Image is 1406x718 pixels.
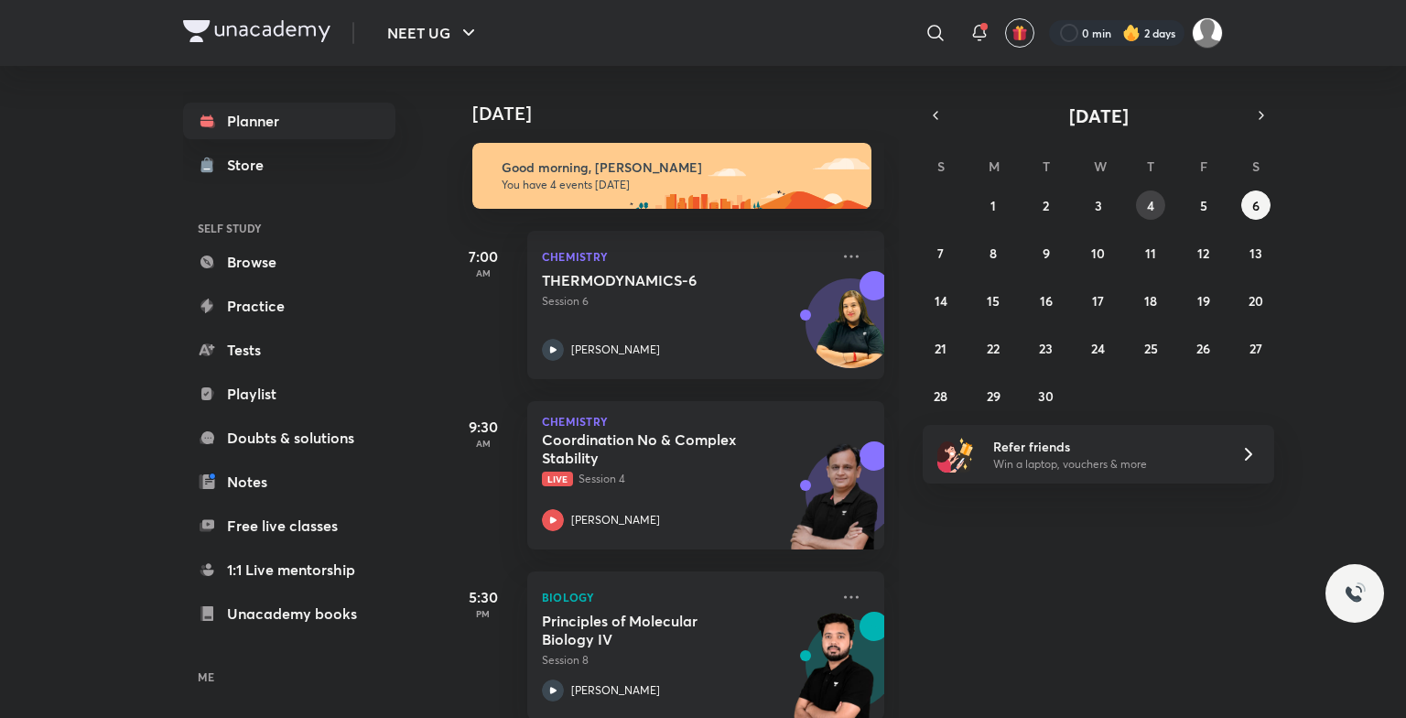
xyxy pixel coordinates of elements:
button: September 15, 2025 [979,286,1008,315]
abbr: September 22, 2025 [987,340,1000,357]
abbr: September 15, 2025 [987,292,1000,310]
abbr: September 8, 2025 [990,245,997,262]
a: Company Logo [183,20,330,47]
abbr: Tuesday [1043,158,1050,175]
p: AM [447,267,520,278]
abbr: Friday [1200,158,1207,175]
button: September 12, 2025 [1189,238,1218,267]
a: Practice [183,288,395,324]
abbr: September 26, 2025 [1196,340,1210,357]
button: September 23, 2025 [1032,333,1061,363]
p: Session 4 [542,471,829,487]
button: September 5, 2025 [1189,190,1218,220]
abbr: September 13, 2025 [1249,245,1262,262]
abbr: September 25, 2025 [1144,340,1158,357]
p: AM [447,438,520,449]
img: ttu [1344,582,1366,604]
abbr: September 24, 2025 [1091,340,1105,357]
p: Biology [542,586,829,608]
abbr: September 12, 2025 [1197,245,1209,262]
abbr: September 19, 2025 [1197,292,1210,310]
img: morning [472,143,871,209]
button: September 10, 2025 [1084,238,1113,267]
button: September 19, 2025 [1189,286,1218,315]
img: avatar [1011,25,1028,41]
button: September 25, 2025 [1136,333,1165,363]
img: referral [937,436,974,473]
abbr: September 6, 2025 [1252,197,1260,214]
a: Doubts & solutions [183,419,395,456]
abbr: September 5, 2025 [1200,197,1207,214]
button: September 14, 2025 [926,286,956,315]
a: Store [183,147,395,183]
p: You have 4 events [DATE] [502,178,855,192]
p: [PERSON_NAME] [571,682,660,699]
button: September 8, 2025 [979,238,1008,267]
a: Planner [183,103,395,139]
abbr: Sunday [937,158,945,175]
h6: Refer friends [993,437,1218,456]
button: September 4, 2025 [1136,190,1165,220]
button: September 29, 2025 [979,381,1008,410]
h5: 7:00 [447,245,520,267]
p: Chemistry [542,416,870,427]
img: unacademy [784,441,884,568]
abbr: September 27, 2025 [1249,340,1262,357]
button: avatar [1005,18,1034,48]
p: [PERSON_NAME] [571,512,660,528]
button: September 7, 2025 [926,238,956,267]
h6: Good morning, [PERSON_NAME] [502,159,855,176]
button: September 24, 2025 [1084,333,1113,363]
abbr: Saturday [1252,158,1260,175]
div: Store [227,154,275,176]
button: September 1, 2025 [979,190,1008,220]
abbr: September 14, 2025 [935,292,947,310]
abbr: September 21, 2025 [935,340,946,357]
a: Browse [183,244,395,280]
button: September 26, 2025 [1189,333,1218,363]
button: September 6, 2025 [1241,190,1271,220]
abbr: September 10, 2025 [1091,245,1105,262]
p: Session 6 [542,293,829,310]
abbr: September 29, 2025 [987,387,1000,405]
button: September 2, 2025 [1032,190,1061,220]
abbr: September 1, 2025 [990,197,996,214]
h6: SELF STUDY [183,212,395,244]
a: Playlist [183,375,395,412]
abbr: September 11, 2025 [1145,245,1156,262]
abbr: Thursday [1147,158,1154,175]
abbr: September 4, 2025 [1147,197,1154,214]
p: Chemistry [542,245,829,267]
abbr: September 20, 2025 [1249,292,1263,310]
a: Tests [183,332,395,368]
abbr: Monday [989,158,1000,175]
h5: THERMODYNAMICS-6 [542,271,770,289]
button: [DATE] [948,103,1249,128]
a: Free live classes [183,507,395,544]
abbr: September 3, 2025 [1095,197,1102,214]
abbr: September 28, 2025 [934,387,947,405]
button: September 3, 2025 [1084,190,1113,220]
h5: 5:30 [447,586,520,608]
h5: 9:30 [447,416,520,438]
a: Notes [183,463,395,500]
img: Company Logo [183,20,330,42]
p: Session 8 [542,652,829,669]
abbr: September 7, 2025 [937,245,944,262]
abbr: September 16, 2025 [1040,292,1053,310]
span: [DATE] [1069,103,1129,128]
abbr: September 30, 2025 [1038,387,1054,405]
a: Unacademy books [183,595,395,632]
abbr: September 9, 2025 [1043,245,1050,262]
p: PM [447,608,520,619]
button: September 30, 2025 [1032,381,1061,410]
abbr: September 23, 2025 [1039,340,1053,357]
button: September 11, 2025 [1136,238,1165,267]
button: September 17, 2025 [1084,286,1113,315]
button: September 21, 2025 [926,333,956,363]
h6: ME [183,661,395,692]
abbr: September 2, 2025 [1043,197,1049,214]
p: Win a laptop, vouchers & more [993,456,1218,473]
img: Avatar [806,288,894,376]
button: September 18, 2025 [1136,286,1165,315]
